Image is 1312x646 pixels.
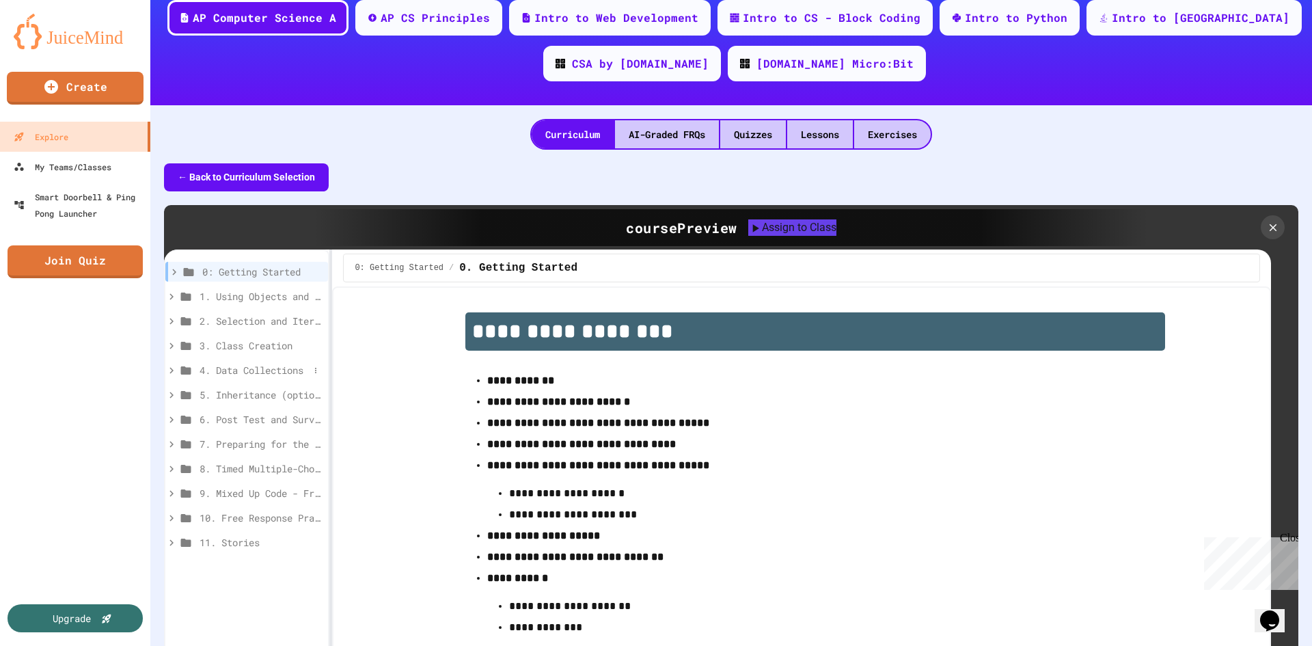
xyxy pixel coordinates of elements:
div: My Teams/Classes [14,159,111,175]
span: 4. Data Collections [200,363,309,377]
button: More options [309,364,323,377]
span: 8. Timed Multiple-Choice Exams [200,461,323,476]
div: Smart Doorbell & Ping Pong Launcher [14,189,145,221]
span: 0: Getting Started [355,263,443,273]
div: Explore [14,129,68,145]
div: Intro to CS - Block Coding [743,10,920,26]
span: 2. Selection and Iteration [200,314,323,328]
span: 6. Post Test and Survey [200,412,323,427]
div: AI-Graded FRQs [615,120,719,148]
span: 9. Mixed Up Code - Free Response Practice [200,486,323,500]
span: 0: Getting Started [202,265,323,279]
span: 0. Getting Started [459,260,577,276]
div: Chat with us now!Close [5,5,94,87]
div: AP Computer Science A [193,10,336,26]
div: Quizzes [720,120,786,148]
div: course Preview [626,217,737,238]
button: ← Back to Curriculum Selection [164,163,329,191]
div: Exercises [854,120,931,148]
span: 11. Stories [200,535,323,550]
div: CSA by [DOMAIN_NAME] [572,55,709,72]
img: CODE_logo_RGB.png [740,59,750,68]
iframe: chat widget [1255,591,1298,632]
div: AP CS Principles [381,10,490,26]
a: Create [7,72,143,105]
div: Lessons [787,120,853,148]
span: 5. Inheritance (optional) [200,388,323,402]
div: [DOMAIN_NAME] Micro:Bit [756,55,914,72]
span: / [449,263,454,273]
div: Intro to Python [965,10,1067,26]
div: Intro to [GEOGRAPHIC_DATA] [1112,10,1289,26]
div: Intro to Web Development [534,10,698,26]
a: Join Quiz [8,245,143,278]
span: 3. Class Creation [200,338,323,353]
span: 10. Free Response Practice [200,511,323,525]
iframe: chat widget [1199,532,1298,590]
img: CODE_logo_RGB.png [556,59,565,68]
img: logo-orange.svg [14,14,137,49]
button: Assign to Class [748,219,836,236]
span: 1. Using Objects and Methods [200,289,323,304]
span: 7. Preparing for the Exam [200,437,323,451]
div: Curriculum [532,120,614,148]
div: Upgrade [53,611,91,625]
